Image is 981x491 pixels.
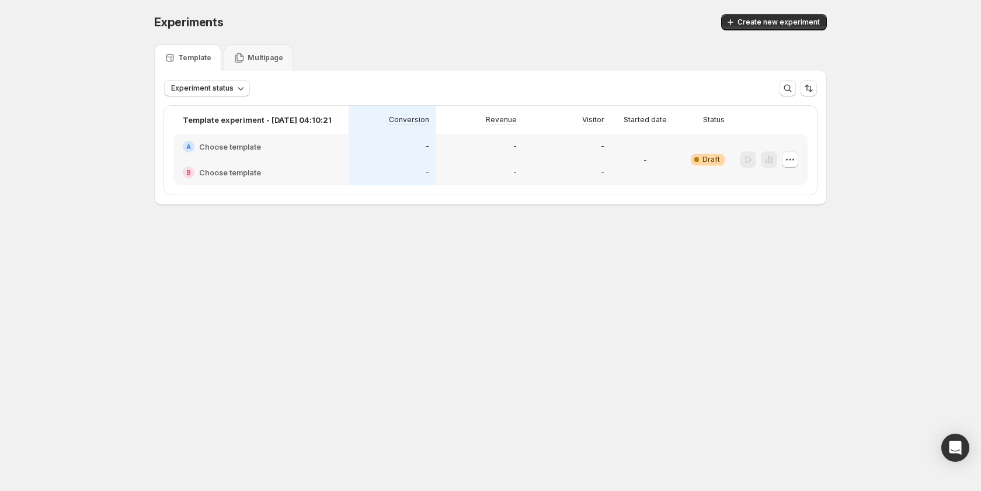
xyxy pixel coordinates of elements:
button: Create new experiment [721,14,827,30]
p: Template [178,53,211,63]
p: Revenue [486,115,517,125]
p: - [601,142,604,151]
p: Started date [624,115,667,125]
div: Open Intercom Messenger [941,434,969,462]
p: - [513,168,517,177]
span: Draft [702,155,720,164]
p: - [426,142,429,151]
button: Experiment status [164,80,250,96]
p: Status [703,115,725,125]
p: Multipage [248,53,283,63]
p: - [601,168,604,177]
span: Experiment status [171,84,234,93]
p: - [426,168,429,177]
span: Create new experiment [738,18,820,27]
h2: Choose template [199,141,261,153]
p: Conversion [389,115,429,125]
p: - [513,142,517,151]
p: Template experiment - [DATE] 04:10:21 [183,114,332,126]
h2: B [186,169,191,176]
p: Visitor [582,115,604,125]
span: Experiments [154,15,224,29]
h2: Choose template [199,167,261,178]
p: - [643,154,647,165]
h2: A [186,143,191,150]
button: Sort the results [801,80,817,96]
